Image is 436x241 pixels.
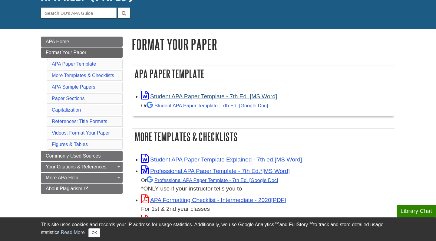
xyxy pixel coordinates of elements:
[46,39,69,44] span: APA Home
[52,96,85,101] a: Paper Sections
[147,177,278,183] a: Professional APA Paper Template - 7th Ed.
[41,162,123,172] a: Your Citations & References
[147,103,268,108] a: Student APA Paper Template - 7th Ed. [Google Doc]
[41,151,123,161] a: Commonly Used Sources
[141,93,277,99] a: Link opens in new window
[52,84,95,90] a: APA Sample Papers
[88,228,100,237] button: Close
[141,176,392,194] div: *ONLY use if your instructor tells you to
[141,103,268,108] small: Or
[41,173,123,183] a: More APA Help
[132,129,395,145] h2: More Templates & Checklists
[141,177,278,183] small: Or
[41,37,123,194] div: Guide Page Menu
[274,221,279,225] sup: TM
[41,47,123,58] a: Format Your Paper
[397,205,436,217] button: Library Chat
[52,119,107,124] a: References: Title Formats
[141,197,286,203] a: Link opens in new window
[52,142,88,147] a: Figures & Tables
[46,175,78,180] span: More APA Help
[132,66,395,82] h2: APA Paper Template
[132,37,395,52] h1: Format Your Paper
[84,187,89,191] i: This link opens in a new window
[41,8,117,18] input: Search DU's APA Guide
[41,184,123,194] a: About Plagiarism
[46,186,82,191] span: About Plagiarism
[52,130,110,135] a: Videos: Format Your Paper
[46,153,101,158] span: Commonly Used Sources
[141,205,392,213] div: For 1st & 2nd year classes
[52,73,114,78] a: More Templates & Checklists
[41,221,395,237] div: This site uses cookies and records your IP address for usage statistics. Additionally, we use Goo...
[52,107,81,112] a: Capitalization
[308,221,313,225] sup: TM
[52,61,96,67] a: APA Paper Template
[61,230,85,235] a: Read More
[46,164,106,169] span: Your Citations & References
[46,50,86,55] span: Format Your Paper
[41,37,123,47] a: APA Home
[141,168,290,174] a: Link opens in new window
[141,156,302,163] a: Link opens in new window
